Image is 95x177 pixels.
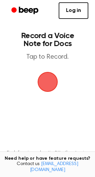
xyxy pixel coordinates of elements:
img: Beep Logo [38,72,58,92]
p: Tired of copying and pasting? Use the extension to automatically insert your recordings. [5,150,90,160]
h1: Record a Voice Note for Docs [12,32,83,48]
span: Contact us [4,161,91,173]
p: Tap to Record. [12,53,83,61]
a: Log in [59,2,88,19]
a: Beep [7,4,44,17]
a: [EMAIL_ADDRESS][DOMAIN_NAME] [30,162,78,172]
